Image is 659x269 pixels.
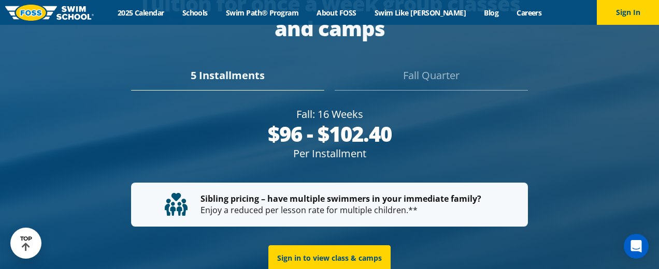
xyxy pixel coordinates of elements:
strong: Sibling pricing – have multiple swimmers in your immediate family? [200,193,481,204]
div: Per Installment [131,146,528,161]
div: 5 Installments [131,68,324,91]
a: Swim Like [PERSON_NAME] [365,8,475,18]
div: Fall Quarter [335,68,528,91]
div: Open Intercom Messenger [624,234,649,259]
a: Swim Path® Program [217,8,307,18]
p: Enjoy a reduced per lesson rate for multiple children.** [165,193,495,216]
a: About FOSS [308,8,366,18]
div: Fall: 16 Weeks [131,107,528,122]
a: Blog [475,8,508,18]
div: $96 - $102.40 [131,122,528,146]
a: Schools [173,8,217,18]
img: tuition-family-children.svg [165,193,188,216]
div: TOP [20,235,32,251]
a: Careers [508,8,551,18]
img: FOSS Swim School Logo [5,5,94,21]
a: 2025 Calendar [108,8,173,18]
